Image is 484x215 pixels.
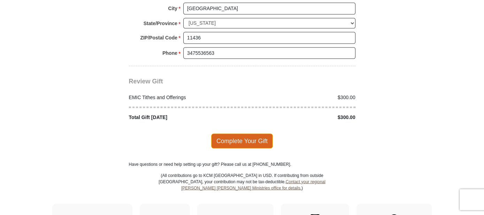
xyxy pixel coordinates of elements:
[181,179,325,190] a: Contact your regional [PERSON_NAME] [PERSON_NAME] Ministries office for details.
[242,113,359,121] div: $300.00
[125,113,242,121] div: Total Gift [DATE]
[168,3,177,13] strong: City
[144,18,177,28] strong: State/Province
[159,172,326,203] p: (All contributions go to KCM [GEOGRAPHIC_DATA] in USD. If contributing from outside [GEOGRAPHIC_D...
[211,133,273,148] span: Complete Your Gift
[140,33,177,43] strong: ZIP/Postal Code
[129,77,163,84] span: Review Gift
[242,94,359,101] div: $300.00
[125,94,242,101] div: EMIC Tithes and Offerings
[162,48,177,58] strong: Phone
[129,161,355,167] p: Have questions or need help setting up your gift? Please call us at [PHONE_NUMBER].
